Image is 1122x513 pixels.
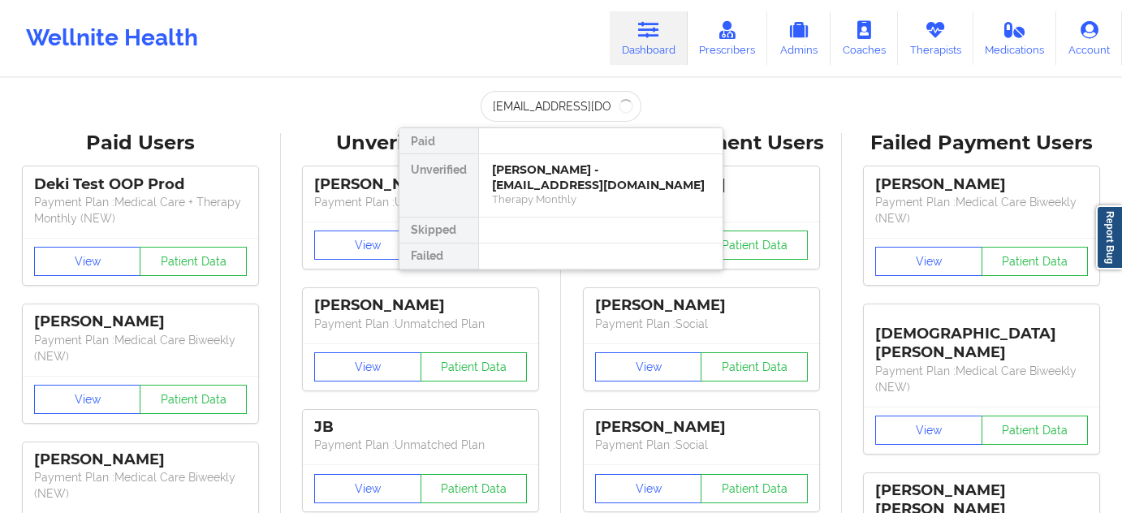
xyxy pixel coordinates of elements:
div: Paid Users [11,131,270,156]
div: [PERSON_NAME] [875,175,1088,194]
button: View [595,352,702,382]
div: [PERSON_NAME] [314,296,527,315]
p: Payment Plan : Medical Care Biweekly (NEW) [34,332,247,364]
div: Deki Test OOP Prod [34,175,247,194]
div: JB [314,418,527,437]
button: Patient Data [140,247,247,276]
a: Report Bug [1096,205,1122,269]
div: Unverified Users [292,131,550,156]
button: Patient Data [421,474,528,503]
a: Account [1056,11,1122,65]
button: View [595,474,702,503]
button: Patient Data [982,247,1089,276]
p: Payment Plan : Unmatched Plan [314,316,527,332]
div: [PERSON_NAME] [595,296,808,315]
button: View [314,231,421,260]
button: Patient Data [421,352,528,382]
p: Payment Plan : Unmatched Plan [314,437,527,453]
div: Failed Payment Users [853,131,1111,156]
div: [DEMOGRAPHIC_DATA][PERSON_NAME] [875,313,1088,362]
a: Admins [767,11,831,65]
button: Patient Data [140,385,247,414]
p: Payment Plan : Unmatched Plan [314,194,527,210]
p: Payment Plan : Medical Care + Therapy Monthly (NEW) [34,194,247,226]
button: Patient Data [982,416,1089,445]
p: Payment Plan : Medical Care Biweekly (NEW) [34,469,247,502]
p: Payment Plan : Medical Care Biweekly (NEW) [875,194,1088,226]
a: Prescribers [688,11,768,65]
button: View [34,385,141,414]
button: View [34,247,141,276]
button: View [314,352,421,382]
a: Coaches [831,11,898,65]
a: Therapists [898,11,973,65]
div: [PERSON_NAME] [34,450,247,469]
div: [PERSON_NAME] [314,175,527,194]
button: View [875,416,982,445]
button: Patient Data [701,474,808,503]
div: Failed [399,244,478,269]
div: Unverified [399,154,478,218]
button: Patient Data [701,231,808,260]
a: Medications [973,11,1057,65]
div: Therapy Monthly [492,192,710,206]
button: View [875,247,982,276]
button: Patient Data [701,352,808,382]
div: [PERSON_NAME] [34,313,247,331]
button: View [314,474,421,503]
p: Payment Plan : Social [595,437,808,453]
div: [PERSON_NAME] [595,418,808,437]
div: Paid [399,128,478,154]
p: Payment Plan : Medical Care Biweekly (NEW) [875,363,1088,395]
a: Dashboard [610,11,688,65]
p: Payment Plan : Social [595,316,808,332]
div: Skipped [399,218,478,244]
div: [PERSON_NAME] - [EMAIL_ADDRESS][DOMAIN_NAME] [492,162,710,192]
